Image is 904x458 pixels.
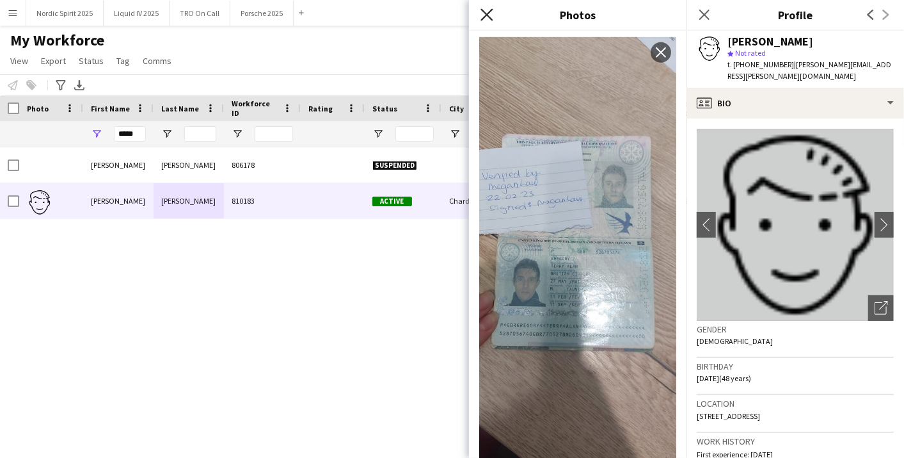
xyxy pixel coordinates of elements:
input: Status Filter Input [395,126,434,142]
span: Last Name [161,104,199,113]
div: Open photos pop-in [868,295,894,321]
button: Porsche 2025 [230,1,294,26]
app-action-btn: Advanced filters [53,78,68,93]
button: Open Filter Menu [232,128,243,140]
a: Export [36,53,71,69]
h3: Work history [697,436,894,447]
img: Crew avatar or photo [697,129,894,321]
input: Last Name Filter Input [184,126,216,142]
button: TRO On Call [170,1,230,26]
span: [STREET_ADDRESS] [697,411,760,421]
img: terry Gregory [27,190,52,215]
button: Liquid IV 2025 [104,1,170,26]
span: [DATE] (48 years) [697,373,751,383]
div: [PERSON_NAME] [83,147,154,183]
span: Status [79,55,104,67]
div: [PERSON_NAME] [727,36,813,47]
span: Tag [116,55,130,67]
span: Not rated [735,48,766,58]
span: Photo [27,104,49,113]
button: Open Filter Menu [161,128,173,140]
span: Rating [308,104,333,113]
h3: Photos [469,6,686,23]
button: Nordic Spirit 2025 [26,1,104,26]
span: First Name [91,104,130,113]
span: | [PERSON_NAME][EMAIL_ADDRESS][PERSON_NAME][DOMAIN_NAME] [727,60,891,81]
span: City [449,104,464,113]
span: Suspended [372,161,417,170]
h3: Location [697,398,894,409]
div: [PERSON_NAME] [154,147,224,183]
button: Open Filter Menu [449,128,461,140]
button: Open Filter Menu [91,128,102,140]
a: Comms [138,53,177,69]
span: t. [PHONE_NUMBER] [727,60,794,69]
span: [DEMOGRAPHIC_DATA] [697,336,773,346]
div: 810183 [224,183,301,218]
app-action-btn: Export XLSX [72,78,87,93]
div: [PERSON_NAME] [83,183,154,218]
input: Workforce ID Filter Input [255,126,293,142]
span: Export [41,55,66,67]
h3: Birthday [697,361,894,372]
a: Tag [111,53,135,69]
span: Status [372,104,397,113]
span: View [10,55,28,67]
span: Active [372,197,412,206]
div: Chard [441,183,518,218]
span: Comms [143,55,171,67]
div: [PERSON_NAME] [154,183,224,218]
a: View [5,53,33,69]
h3: Gender [697,323,894,335]
h3: Profile [686,6,904,23]
a: Status [74,53,109,69]
span: My Workforce [10,31,104,50]
div: Bio [686,88,904,119]
button: Open Filter Menu [372,128,384,140]
div: 806178 [224,147,301,183]
span: Workforce ID [232,99,278,118]
input: First Name Filter Input [114,126,146,142]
